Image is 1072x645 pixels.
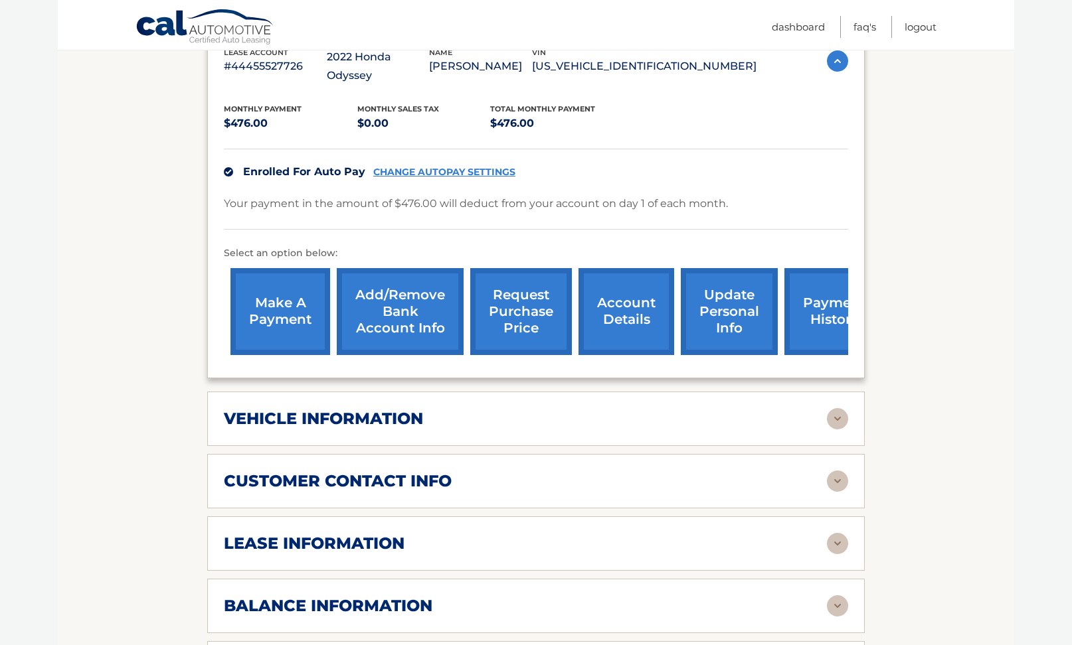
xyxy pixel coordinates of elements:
[429,57,532,76] p: [PERSON_NAME]
[357,104,439,113] span: Monthly sales Tax
[579,268,674,355] a: account details
[905,16,937,38] a: Logout
[827,408,848,429] img: accordion-rest.svg
[224,57,327,76] p: #44455527726
[135,9,275,47] a: Cal Automotive
[853,16,876,38] a: FAQ's
[827,50,848,72] img: accordion-active.svg
[827,533,848,554] img: accordion-rest.svg
[681,268,778,355] a: update personal info
[490,114,624,133] p: $476.00
[224,167,233,177] img: check.svg
[490,104,595,113] span: Total Monthly Payment
[224,409,423,429] h2: vehicle information
[243,165,365,178] span: Enrolled For Auto Pay
[429,48,452,57] span: name
[224,104,302,113] span: Monthly Payment
[357,114,491,133] p: $0.00
[224,48,288,57] span: lease account
[827,470,848,492] img: accordion-rest.svg
[470,268,572,355] a: request purchase price
[224,534,404,553] h2: lease information
[772,16,825,38] a: Dashboard
[230,268,330,355] a: make a payment
[784,268,884,355] a: payment history
[224,194,728,213] p: Your payment in the amount of $476.00 will deduct from your account on day 1 of each month.
[224,596,432,616] h2: balance information
[532,57,757,76] p: [US_VEHICLE_IDENTIFICATION_NUMBER]
[373,167,515,178] a: CHANGE AUTOPAY SETTINGS
[224,471,452,491] h2: customer contact info
[327,48,430,85] p: 2022 Honda Odyssey
[224,114,357,133] p: $476.00
[532,48,546,57] span: vin
[224,246,848,261] p: Select an option below:
[337,268,464,355] a: Add/Remove bank account info
[827,595,848,616] img: accordion-rest.svg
